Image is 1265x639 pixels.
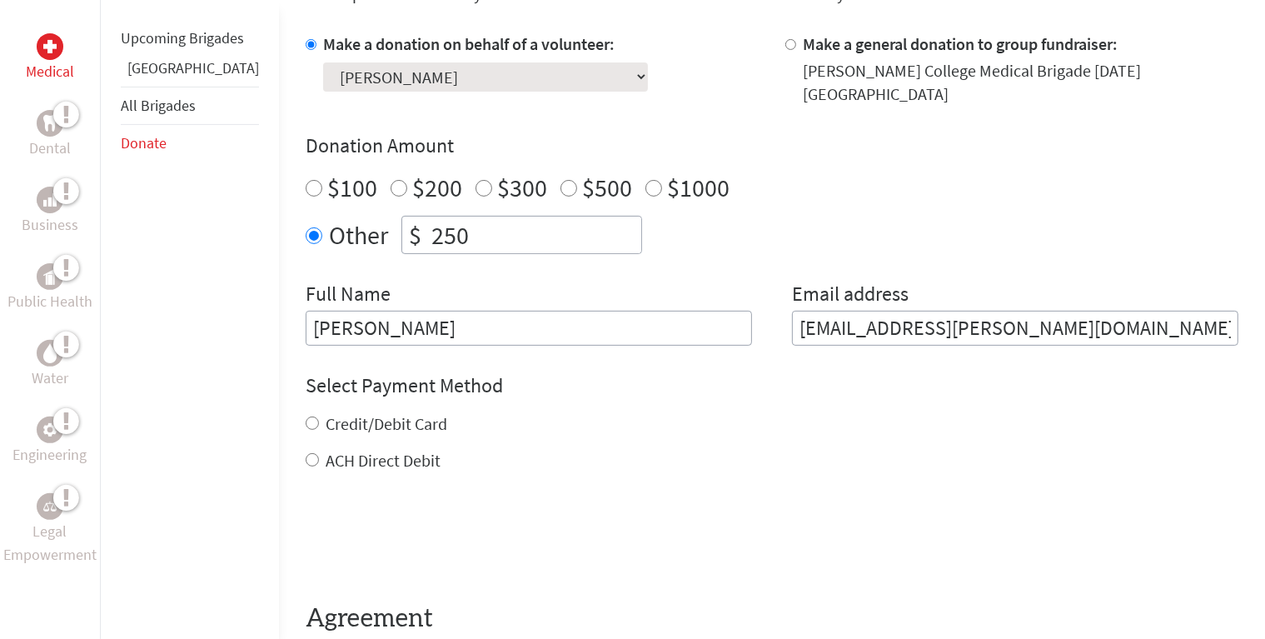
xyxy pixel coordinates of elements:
iframe: reCAPTCHA [306,506,559,571]
div: Engineering [37,417,63,443]
li: Panama [121,57,259,87]
label: Make a general donation to group fundraiser: [803,33,1118,54]
label: $100 [327,172,377,203]
img: Medical [43,40,57,53]
li: All Brigades [121,87,259,125]
p: Medical [26,60,74,83]
label: $500 [582,172,632,203]
label: Full Name [306,281,391,311]
input: Your Email [792,311,1238,346]
label: $300 [497,172,547,203]
div: [PERSON_NAME] College Medical Brigade [DATE] [GEOGRAPHIC_DATA] [803,59,1238,106]
h4: Agreement [306,604,1238,634]
div: Dental [37,110,63,137]
label: Other [329,216,388,254]
img: Dental [43,115,57,131]
label: $200 [412,172,462,203]
input: Enter Amount [428,217,641,253]
a: Public HealthPublic Health [7,263,92,313]
div: $ [402,217,428,253]
p: Public Health [7,290,92,313]
img: Public Health [43,268,57,285]
label: ACH Direct Debit [326,450,441,471]
img: Legal Empowerment [43,502,57,512]
a: BusinessBusiness [22,187,78,237]
li: Upcoming Brigades [121,20,259,57]
h4: Donation Amount [306,132,1238,159]
input: Enter Full Name [306,311,752,346]
img: Engineering [43,423,57,437]
a: All Brigades [121,96,196,115]
a: DentalDental [29,110,71,160]
label: Credit/Debit Card [326,413,447,434]
a: WaterWater [32,340,68,390]
a: MedicalMedical [26,33,74,83]
div: Water [37,340,63,367]
a: Donate [121,133,167,152]
div: Medical [37,33,63,60]
div: Business [37,187,63,213]
li: Donate [121,125,259,162]
p: Engineering [13,443,87,467]
a: Upcoming Brigades [121,28,244,47]
div: Public Health [37,263,63,290]
label: $1000 [667,172,730,203]
a: [GEOGRAPHIC_DATA] [127,58,259,77]
p: Water [32,367,68,390]
label: Make a donation on behalf of a volunteer: [323,33,615,54]
a: EngineeringEngineering [13,417,87,467]
a: Legal EmpowermentLegal Empowerment [3,493,97,567]
h4: Select Payment Method [306,372,1238,399]
img: Business [43,193,57,207]
div: Legal Empowerment [37,493,63,520]
p: Dental [29,137,71,160]
img: Water [43,343,57,362]
p: Business [22,213,78,237]
p: Legal Empowerment [3,520,97,567]
label: Email address [792,281,909,311]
